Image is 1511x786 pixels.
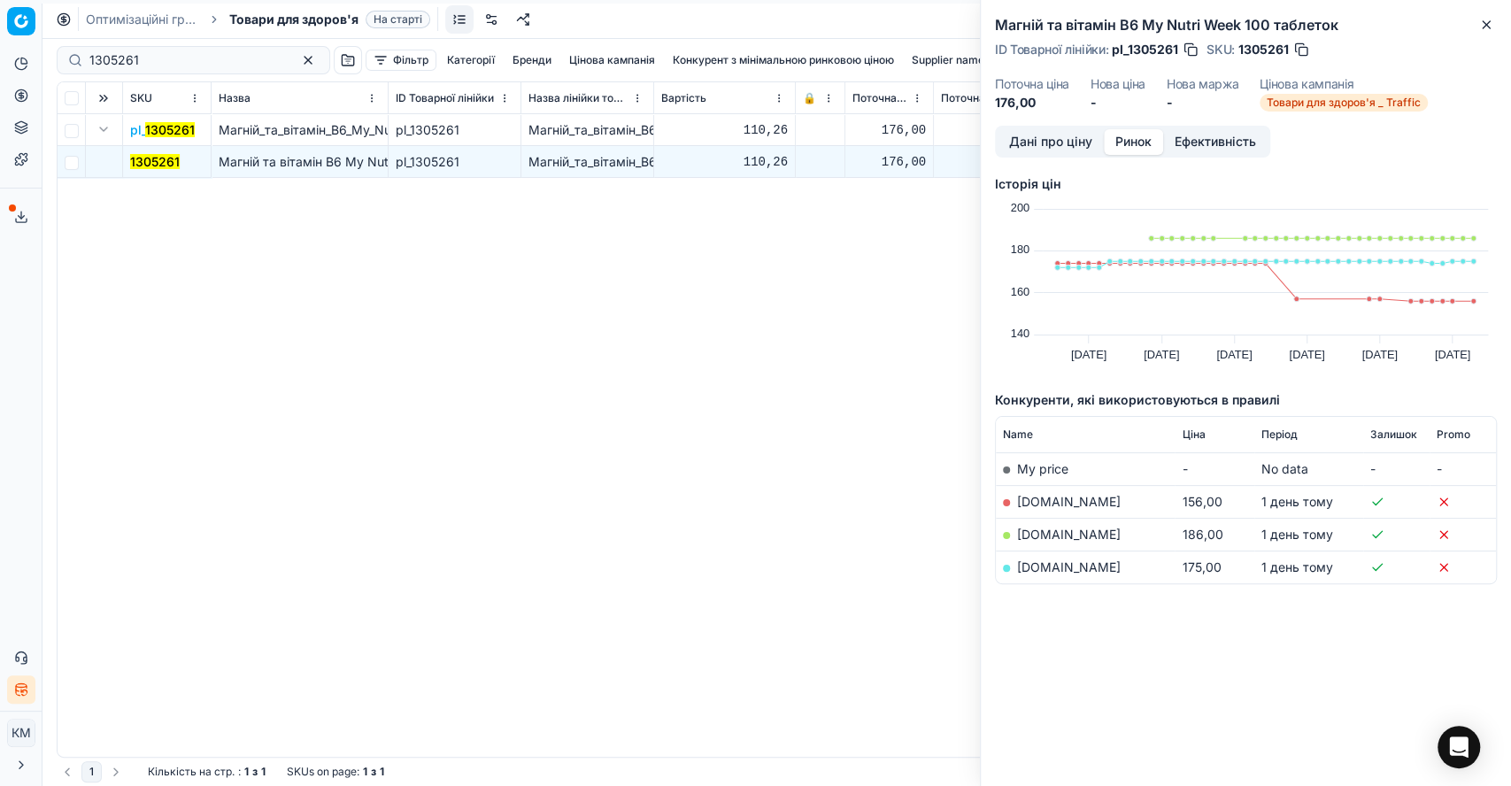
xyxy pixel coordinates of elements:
a: [DOMAIN_NAME] [1017,559,1121,574]
span: 1 день тому [1261,527,1333,542]
td: No data [1254,452,1363,485]
span: Товари для здоров'яНа старті [229,11,430,28]
span: 175,00 [1182,559,1221,574]
button: Фільтр [366,50,436,71]
h5: Конкуренти, які використовуються в правилі [995,391,1497,409]
div: 176,00 [852,153,926,171]
strong: з [371,765,376,779]
strong: 1 [244,765,249,779]
span: SKU : [1206,43,1235,56]
strong: 1 [363,765,367,779]
text: 140 [1011,327,1029,340]
span: My price [1017,461,1068,476]
span: Promo [1437,428,1470,442]
div: Open Intercom Messenger [1438,726,1480,768]
a: [DOMAIN_NAME] [1017,527,1121,542]
a: [DOMAIN_NAME] [1017,494,1121,509]
span: Товари для здоров'я _ Traffic [1260,94,1428,112]
span: Магній_та_вітамін_В6_My_Nutri_Week_100_таблеток [219,122,525,137]
button: Ринок [1104,129,1163,155]
button: Go to previous page [57,761,78,782]
dd: - [1091,94,1145,112]
text: [DATE] [1144,348,1179,361]
span: ID Товарної лінійки : [995,43,1108,56]
div: pl_1305261 [396,153,513,171]
div: 176,00 [941,121,1059,139]
text: 180 [1011,243,1029,256]
span: Поточна ціна [852,91,908,105]
span: pl_ [130,121,195,139]
span: Назва [219,91,251,105]
td: - [1430,452,1496,485]
span: КM [8,720,35,746]
dd: 176,00 [995,94,1069,112]
span: Період [1261,428,1298,442]
span: На старті [366,11,430,28]
button: 1305261 [130,153,180,171]
button: Цінова кампанія [562,50,662,71]
button: Категорії [440,50,502,71]
td: - [1175,452,1254,485]
span: 1 день тому [1261,559,1333,574]
span: 🔒 [803,91,816,105]
button: Expand [93,119,114,140]
text: [DATE] [1071,348,1106,361]
strong: з [252,765,258,779]
button: Expand all [93,88,114,109]
nav: breadcrumb [86,11,430,28]
a: Оптимізаційні групи [86,11,199,28]
span: SKUs on page : [287,765,359,779]
dt: Цінова кампанія [1260,78,1428,90]
h5: Історія цін [995,175,1497,193]
mark: 1305261 [145,122,195,137]
mark: 1305261 [130,154,180,169]
span: Name [1003,428,1033,442]
dd: - [1167,94,1239,112]
button: Supplier name [905,50,991,71]
button: pl_1305261 [130,121,195,139]
input: Пошук по SKU або назві [89,51,283,69]
strong: 1 [380,765,384,779]
span: SKU [130,91,152,105]
button: Go to next page [105,761,127,782]
nav: pagination [57,761,127,782]
div: : [148,765,266,779]
button: 1 [81,761,102,782]
text: [DATE] [1216,348,1252,361]
span: Магній та вітамін В6 My Nutri Week 100 таблеток [219,154,515,169]
span: 156,00 [1182,494,1222,509]
span: Назва лінійки товарів [528,91,628,105]
div: pl_1305261 [396,121,513,139]
button: Конкурент з мінімальною ринковою ціною [666,50,901,71]
span: 1 день тому [1261,494,1333,509]
dt: Нова ціна [1091,78,1145,90]
span: Кількість на стр. [148,765,235,779]
span: Ціна [1182,428,1205,442]
div: 110,26 [661,121,788,139]
button: Дані про ціну [998,129,1104,155]
text: [DATE] [1435,348,1470,361]
span: 186,00 [1182,527,1222,542]
button: Ефективність [1163,129,1268,155]
button: Бренди [505,50,559,71]
div: Магній_та_вітамін_В6_My_Nutri_Week_100_таблеток [528,153,646,171]
text: [DATE] [1289,348,1324,361]
div: 176,00 [852,121,926,139]
span: 1305261 [1238,41,1289,58]
span: Залишок [1370,428,1417,442]
strong: 1 [261,765,266,779]
button: КM [7,719,35,747]
span: Товари для здоров'я [229,11,358,28]
h2: Магній та вітамін В6 My Nutri Week 100 таблеток [995,14,1497,35]
text: [DATE] [1362,348,1398,361]
span: Поточна промо ціна [941,91,1041,105]
div: 176,00 [941,153,1059,171]
text: 200 [1011,201,1029,214]
text: 160 [1011,285,1029,298]
span: Вартість [661,91,706,105]
span: pl_1305261 [1112,41,1178,58]
dt: Поточна ціна [995,78,1069,90]
td: - [1363,452,1430,485]
span: ID Товарної лінійки [396,91,494,105]
div: Магній_та_вітамін_В6_My_Nutri_Week_100_таблеток [528,121,646,139]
